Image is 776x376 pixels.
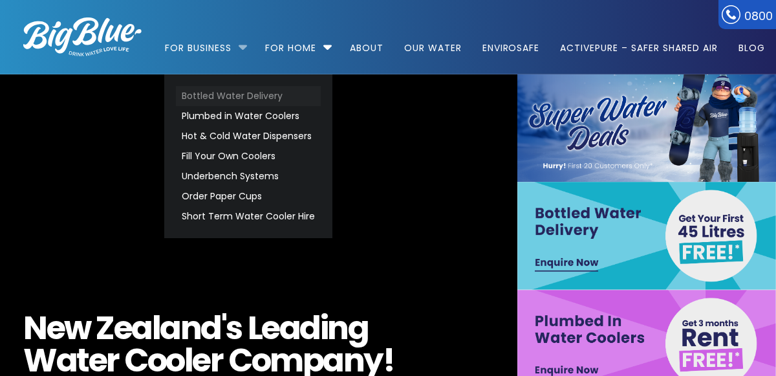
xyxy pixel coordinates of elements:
[176,146,321,166] a: Fill Your Own Coolers
[176,206,321,227] a: Short Term Water Cooler Hire
[348,312,369,344] span: g
[131,312,152,344] span: a
[114,312,132,344] span: e
[221,312,226,344] span: '
[320,312,328,344] span: i
[47,312,65,344] span: e
[176,186,321,206] a: Order Paper Cups
[180,312,201,344] span: n
[200,312,221,344] span: d
[23,17,142,56] img: logo
[176,126,321,146] a: Hot & Cold Water Dispensers
[248,312,262,344] span: L
[23,312,47,344] span: N
[176,86,321,106] a: Bottled Water Delivery
[176,166,321,186] a: Underbench Systems
[226,312,242,344] span: s
[152,312,160,344] span: l
[160,312,180,344] span: a
[96,312,114,344] span: Z
[261,312,279,344] span: e
[327,312,348,344] span: n
[299,312,320,344] span: d
[64,312,91,344] span: w
[279,312,300,344] span: a
[176,106,321,126] a: Plumbed in Water Coolers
